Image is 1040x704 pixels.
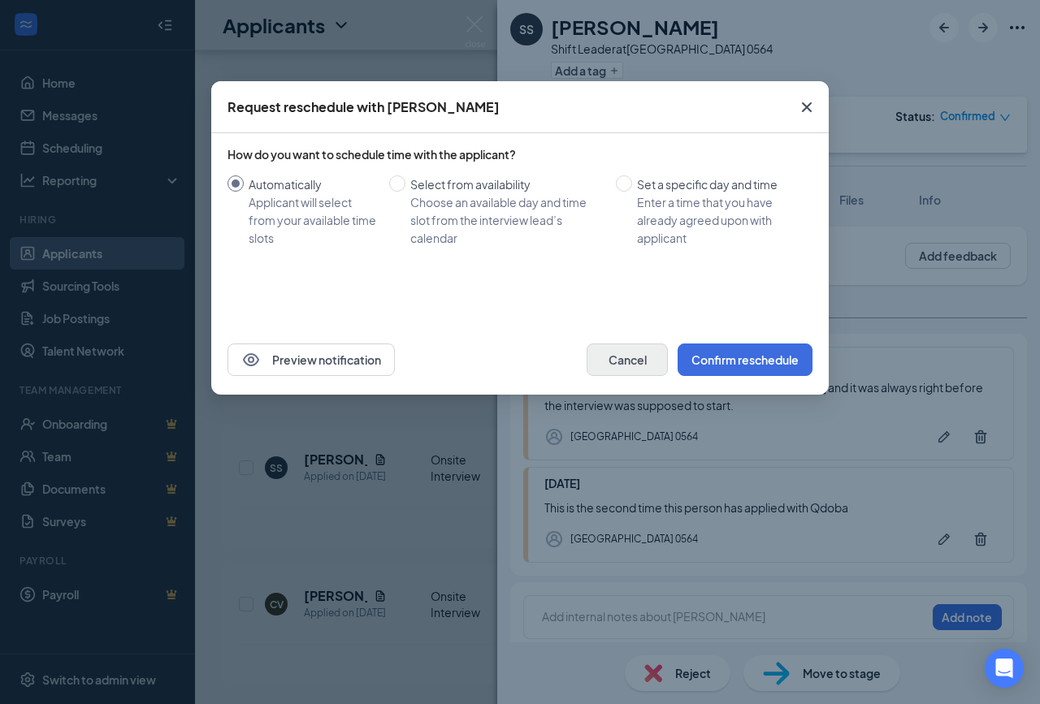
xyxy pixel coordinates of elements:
svg: Eye [241,350,261,369]
button: Close [785,81,829,133]
div: How do you want to schedule time with the applicant? [227,146,812,162]
div: Set a specific day and time [637,175,799,193]
div: Open Intercom Messenger [985,649,1024,688]
svg: Cross [797,97,817,117]
button: Confirm reschedule [678,343,812,376]
button: EyePreview notification [227,343,395,376]
div: Automatically [249,175,376,193]
div: Enter a time that you have already agreed upon with applicant [637,193,799,247]
div: Request reschedule with [PERSON_NAME] [227,98,500,116]
div: Select from availability [410,175,603,193]
div: Choose an available day and time slot from the interview lead’s calendar [410,193,603,247]
div: Applicant will select from your available time slots [249,193,376,247]
button: Cancel [587,343,668,376]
